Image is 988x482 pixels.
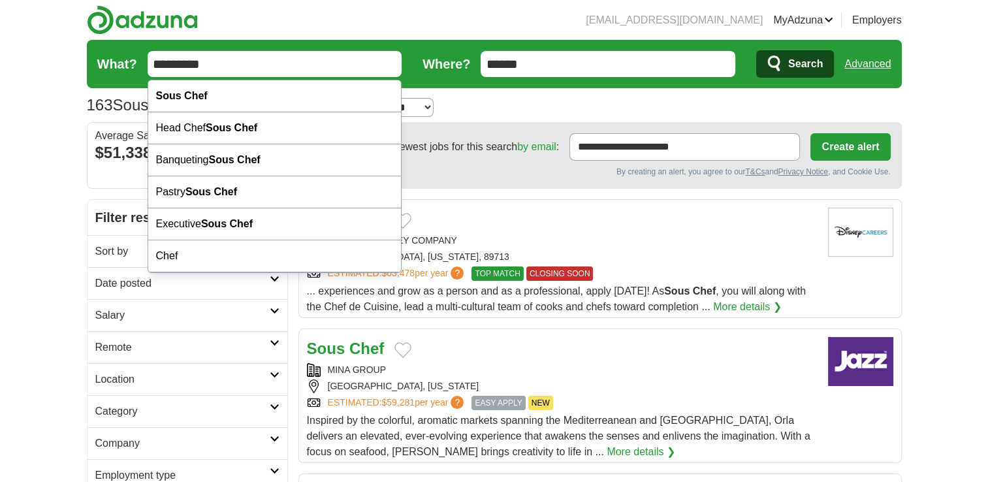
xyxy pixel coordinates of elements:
a: THE WALT DISNEY COMPANY [328,235,457,246]
strong: Sous Chef [206,122,257,133]
span: TOP MATCH [471,266,523,281]
img: Adzuna logo [87,5,198,35]
a: Sous Chef [307,340,385,357]
span: $59,281 [381,397,415,408]
li: [EMAIL_ADDRESS][DOMAIN_NAME] [586,12,763,28]
a: Location [88,363,287,395]
span: ... experiences and grow as a person and as a professional, apply [DATE]! As , you will along wit... [307,285,806,312]
div: Pastry [148,176,402,208]
strong: Sous [664,285,690,297]
h2: Remote [95,340,270,355]
a: More details ❯ [607,444,675,460]
a: Employers [852,12,902,28]
strong: Chef [693,285,716,297]
span: CLOSING SOON [526,266,594,281]
div: Banqueting [148,144,402,176]
a: ESTIMATED:$59,281per year? [328,396,467,410]
span: EASY APPLY [471,396,525,410]
span: Search [788,51,823,77]
a: Category [88,395,287,427]
h2: Company [95,436,270,451]
div: Average Salary [95,131,279,141]
strong: Sous Chef [185,186,237,197]
span: 163 [87,93,113,117]
button: Search [756,50,834,78]
div: By creating an alert, you agree to our and , and Cookie Use. [310,166,891,178]
a: Sort by [88,235,287,267]
a: More details ❯ [713,299,782,315]
a: Remote [88,331,287,363]
h2: Date posted [95,276,270,291]
a: Salary [88,299,287,331]
h2: Category [95,404,270,419]
button: Add to favorite jobs [394,213,411,229]
label: Where? [422,54,470,74]
strong: Sous Chef [201,218,253,229]
a: MINA GROUP [328,364,386,375]
strong: Sous Chef [208,154,260,165]
h2: Location [95,372,270,387]
a: by email [517,141,556,152]
a: Privacy Notice [778,167,828,176]
h2: Filter results [88,200,287,235]
img: Mina Group logo [828,337,893,386]
span: Inspired by the colorful, aromatic markets spanning the Mediterreanean and [GEOGRAPHIC_DATA], Orl... [307,415,810,457]
h1: Sous Chef Jobs in [US_STATE] [87,96,332,114]
a: T&Cs [745,167,765,176]
a: Company [88,427,287,459]
div: Chef [148,240,402,272]
a: Advanced [844,51,891,77]
img: Disney logo [828,208,893,257]
span: $63,478 [381,268,415,278]
strong: Sous [307,340,345,357]
label: What? [97,54,137,74]
span: ? [451,396,464,409]
div: Head Chef [148,112,402,144]
span: Receive the newest jobs for this search : [336,139,559,155]
h2: Sort by [95,244,270,259]
h2: Salary [95,308,270,323]
strong: Sous Chef [156,90,208,101]
div: $51,338 [95,141,279,165]
span: ? [451,266,464,280]
a: Date posted [88,267,287,299]
div: [GEOGRAPHIC_DATA], [US_STATE], 89713 [307,250,818,264]
a: MyAdzuna [773,12,833,28]
span: NEW [528,396,553,410]
a: ESTIMATED:$63,478per year? [328,266,467,281]
button: Add to favorite jobs [394,342,411,358]
strong: Chef [349,340,384,357]
div: [GEOGRAPHIC_DATA], [US_STATE] [307,379,818,393]
div: Executive [148,208,402,240]
button: Create alert [810,133,890,161]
